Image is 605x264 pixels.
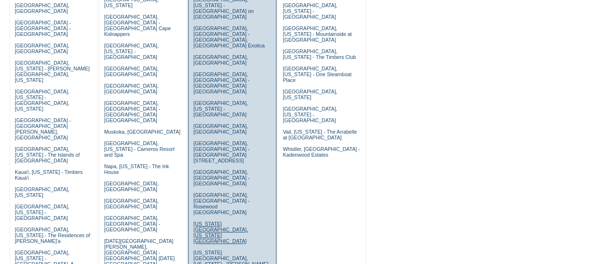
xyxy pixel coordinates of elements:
[15,43,69,54] a: [GEOGRAPHIC_DATA], [GEOGRAPHIC_DATA]
[104,181,159,192] a: [GEOGRAPHIC_DATA], [GEOGRAPHIC_DATA]
[193,192,249,215] a: [GEOGRAPHIC_DATA], [GEOGRAPHIC_DATA] - Rosewood [GEOGRAPHIC_DATA]
[104,215,160,232] a: [GEOGRAPHIC_DATA], [GEOGRAPHIC_DATA] - [GEOGRAPHIC_DATA]
[193,54,248,66] a: [GEOGRAPHIC_DATA], [GEOGRAPHIC_DATA]
[15,89,69,112] a: [GEOGRAPHIC_DATA], [US_STATE] - [GEOGRAPHIC_DATA], [US_STATE]
[104,140,175,158] a: [GEOGRAPHIC_DATA], [US_STATE] - Carneros Resort and Spa
[283,2,337,20] a: [GEOGRAPHIC_DATA], [US_STATE] - [GEOGRAPHIC_DATA]
[15,227,90,244] a: [GEOGRAPHIC_DATA], [US_STATE] - The Residences of [PERSON_NAME]'a
[193,71,249,94] a: [GEOGRAPHIC_DATA], [GEOGRAPHIC_DATA] - [GEOGRAPHIC_DATA] [GEOGRAPHIC_DATA]
[283,106,337,123] a: [GEOGRAPHIC_DATA], [US_STATE] - [GEOGRAPHIC_DATA]
[283,48,356,60] a: [GEOGRAPHIC_DATA], [US_STATE] - The Timbers Club
[283,25,352,43] a: [GEOGRAPHIC_DATA], [US_STATE] - Mountainside at [GEOGRAPHIC_DATA]
[104,129,180,135] a: Muskoka, [GEOGRAPHIC_DATA]
[193,169,249,186] a: [GEOGRAPHIC_DATA], [GEOGRAPHIC_DATA] - [GEOGRAPHIC_DATA]
[193,140,249,163] a: [GEOGRAPHIC_DATA], [GEOGRAPHIC_DATA] - [GEOGRAPHIC_DATA][STREET_ADDRESS]
[15,146,80,163] a: [GEOGRAPHIC_DATA], [US_STATE] - The Islands of [GEOGRAPHIC_DATA]
[283,129,357,140] a: Vail, [US_STATE] - The Arrabelle at [GEOGRAPHIC_DATA]
[193,25,264,48] a: [GEOGRAPHIC_DATA], [GEOGRAPHIC_DATA] - [GEOGRAPHIC_DATA], [GEOGRAPHIC_DATA] Exotica
[104,66,159,77] a: [GEOGRAPHIC_DATA], [GEOGRAPHIC_DATA]
[15,2,69,14] a: [GEOGRAPHIC_DATA], [GEOGRAPHIC_DATA]
[15,60,90,83] a: [GEOGRAPHIC_DATA], [US_STATE] - [PERSON_NAME][GEOGRAPHIC_DATA], [US_STATE]
[15,20,71,37] a: [GEOGRAPHIC_DATA] - [GEOGRAPHIC_DATA] - [GEOGRAPHIC_DATA]
[104,100,160,123] a: [GEOGRAPHIC_DATA], [GEOGRAPHIC_DATA] - [GEOGRAPHIC_DATA] [GEOGRAPHIC_DATA]
[104,163,169,175] a: Napa, [US_STATE] - The Ink House
[15,169,83,181] a: Kaua'i, [US_STATE] - Timbers Kaua'i
[283,146,360,158] a: Whistler, [GEOGRAPHIC_DATA] - Kadenwood Estates
[104,83,159,94] a: [GEOGRAPHIC_DATA], [GEOGRAPHIC_DATA]
[15,204,69,221] a: [GEOGRAPHIC_DATA], [US_STATE] - [GEOGRAPHIC_DATA]
[104,14,171,37] a: [GEOGRAPHIC_DATA], [GEOGRAPHIC_DATA] - [GEOGRAPHIC_DATA] Cape Kidnappers
[104,198,159,209] a: [GEOGRAPHIC_DATA], [GEOGRAPHIC_DATA]
[283,66,352,83] a: [GEOGRAPHIC_DATA], [US_STATE] - One Steamboat Place
[193,221,248,244] a: [US_STATE][GEOGRAPHIC_DATA], [US_STATE][GEOGRAPHIC_DATA]
[193,123,248,135] a: [GEOGRAPHIC_DATA], [GEOGRAPHIC_DATA]
[283,89,337,100] a: [GEOGRAPHIC_DATA], [US_STATE]
[104,43,159,60] a: [GEOGRAPHIC_DATA], [US_STATE] - [GEOGRAPHIC_DATA]
[193,100,248,117] a: [GEOGRAPHIC_DATA], [US_STATE] - [GEOGRAPHIC_DATA]
[15,117,71,140] a: [GEOGRAPHIC_DATA] - [GEOGRAPHIC_DATA][PERSON_NAME], [GEOGRAPHIC_DATA]
[15,186,69,198] a: [GEOGRAPHIC_DATA], [US_STATE]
